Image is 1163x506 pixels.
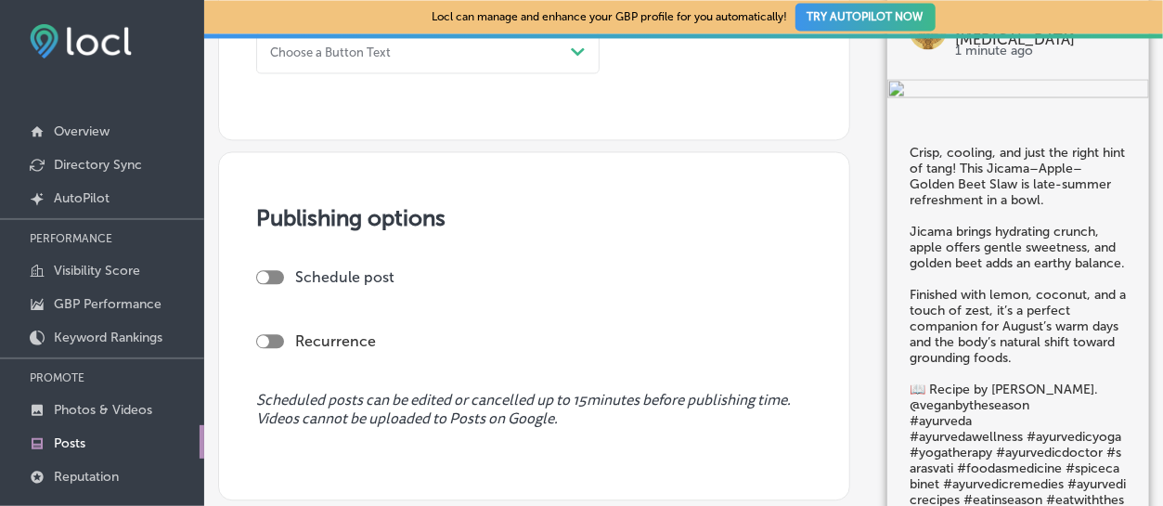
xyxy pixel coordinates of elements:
[295,332,376,350] label: Recurrence
[256,392,812,427] span: Scheduled posts can be edited or cancelled up to 15 minutes before publishing time. Videos cannot...
[54,263,140,279] p: Visibility Score
[795,3,936,31] button: TRY AUTOPILOT NOW
[956,45,1127,56] p: 1 minute ago
[54,330,162,345] p: Keyword Rankings
[270,45,391,59] div: Choose a Button Text
[956,11,1127,45] p: Sarasvati Institute of Ayurveda & [MEDICAL_DATA]
[54,402,152,418] p: Photos & Videos
[54,296,162,312] p: GBP Performance
[295,268,394,286] label: Schedule post
[887,78,1149,99] img: bef62ad5-8b01-4315-a1b7-04b2ff866b3f
[54,123,110,139] p: Overview
[54,190,110,206] p: AutoPilot
[54,157,142,173] p: Directory Sync
[256,204,812,231] h3: Publishing options
[30,24,132,58] img: fda3e92497d09a02dc62c9cd864e3231.png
